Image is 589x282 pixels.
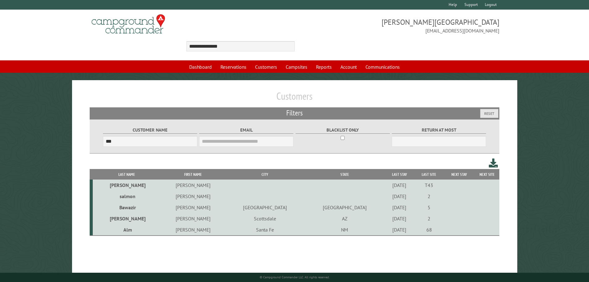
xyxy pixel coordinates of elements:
[225,213,305,224] td: Scottsdale
[161,224,225,236] td: [PERSON_NAME]
[161,191,225,202] td: [PERSON_NAME]
[414,202,444,213] td: 5
[93,213,161,224] td: [PERSON_NAME]
[312,61,335,73] a: Reports
[489,157,498,169] a: Download this customer list (.csv)
[225,169,305,180] th: City
[305,169,385,180] th: State
[93,191,161,202] td: salmon
[161,180,225,191] td: [PERSON_NAME]
[475,169,499,180] th: Next Site
[386,193,413,199] div: [DATE]
[217,61,250,73] a: Reservations
[282,61,311,73] a: Campsites
[186,61,216,73] a: Dashboard
[251,61,281,73] a: Customers
[161,213,225,224] td: [PERSON_NAME]
[90,12,167,36] img: Campground Commander
[386,215,413,222] div: [DATE]
[385,169,415,180] th: Last Stay
[93,169,161,180] th: Last Name
[199,127,293,134] label: Email
[414,213,444,224] td: 2
[386,204,413,210] div: [DATE]
[305,202,385,213] td: [GEOGRAPHIC_DATA]
[296,127,390,134] label: Blacklist only
[337,61,361,73] a: Account
[93,202,161,213] td: Bawazir
[295,17,500,34] span: [PERSON_NAME][GEOGRAPHIC_DATA] [EMAIL_ADDRESS][DOMAIN_NAME]
[161,169,225,180] th: First Name
[305,224,385,236] td: NM
[414,224,444,236] td: 68
[386,227,413,233] div: [DATE]
[414,169,444,180] th: Last Site
[225,224,305,236] td: Santa Fe
[414,191,444,202] td: 2
[386,182,413,188] div: [DATE]
[103,127,197,134] label: Customer Name
[392,127,486,134] label: Return at most
[444,169,475,180] th: Next Stay
[362,61,403,73] a: Communications
[90,107,500,119] h2: Filters
[260,275,330,279] small: © Campground Commander LLC. All rights reserved.
[90,90,500,107] h1: Customers
[480,109,498,118] button: Reset
[225,202,305,213] td: [GEOGRAPHIC_DATA]
[414,180,444,191] td: T43
[161,202,225,213] td: [PERSON_NAME]
[305,213,385,224] td: AZ
[93,224,161,236] td: Alm
[93,180,161,191] td: [PERSON_NAME]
